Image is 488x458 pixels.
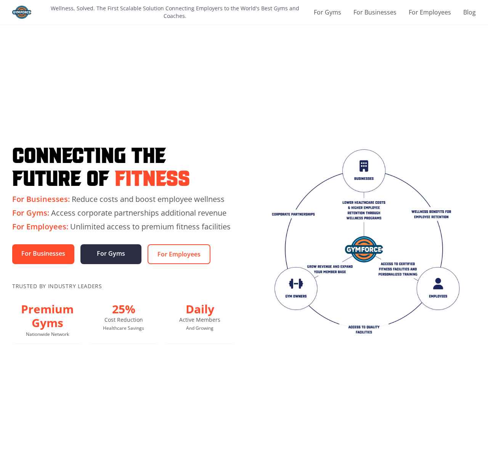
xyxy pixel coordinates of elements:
p: And Growing [171,325,229,331]
span: For Businesses: [12,194,70,204]
a: Blog [463,8,476,17]
p: Trusted By Industry Leaders [12,282,235,290]
p: Daily [171,302,229,316]
a: For Gyms [314,8,341,17]
p: Cost Reduction [95,316,152,324]
p: Reduce costs and boost employee wellness [12,194,235,205]
p: Premium Gyms [18,302,76,330]
span: Fitness [115,165,190,188]
p: Unlimited access to premium fitness facilities [12,221,235,232]
img: Gym Force App Interface [253,147,476,338]
a: For Businesses [353,8,396,17]
img: Gym Force Logo [12,6,31,19]
span: For Employees: [12,221,68,232]
p: Healthcare Savings [95,325,152,331]
h1: Connecting the Future of [12,142,235,188]
p: Active Members [171,316,229,324]
a: For Businesses [12,244,74,264]
a: For Gyms [80,244,141,264]
p: Wellness, Solved. The First Scalable Solution Connecting Employers to the World's Best Gyms and C... [39,5,311,20]
span: For Gyms: [12,208,49,218]
p: Nationwide Network [18,331,76,337]
p: 25% [95,302,152,316]
a: For Employees [148,244,210,264]
p: Access corporate partnerships additional revenue [12,208,235,218]
a: For Employees [409,8,451,17]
